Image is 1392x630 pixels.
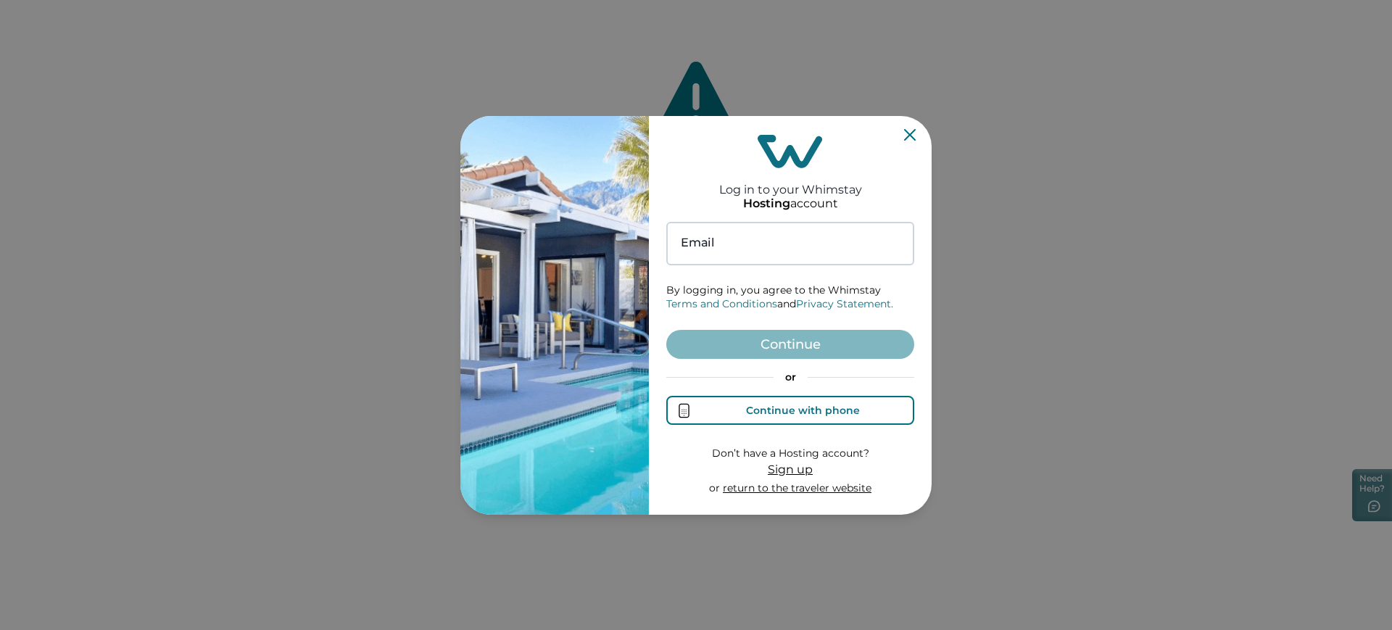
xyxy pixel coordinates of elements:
button: Continue [666,330,914,359]
a: Terms and Conditions [666,297,777,310]
a: Privacy Statement. [796,297,893,310]
p: By logging in, you agree to the Whimstay and [666,283,914,312]
div: Continue with phone [746,405,860,416]
p: or [709,481,871,496]
img: auth-banner [460,116,649,515]
button: Continue with phone [666,396,914,425]
p: Don’t have a Hosting account? [709,447,871,461]
p: Hosting [743,196,790,211]
button: Close [904,129,916,141]
h2: Log in to your Whimstay [719,168,862,196]
p: account [743,196,838,211]
img: login-logo [758,135,823,168]
a: return to the traveler website [723,481,871,494]
span: Sign up [768,463,813,476]
p: or [666,370,914,385]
